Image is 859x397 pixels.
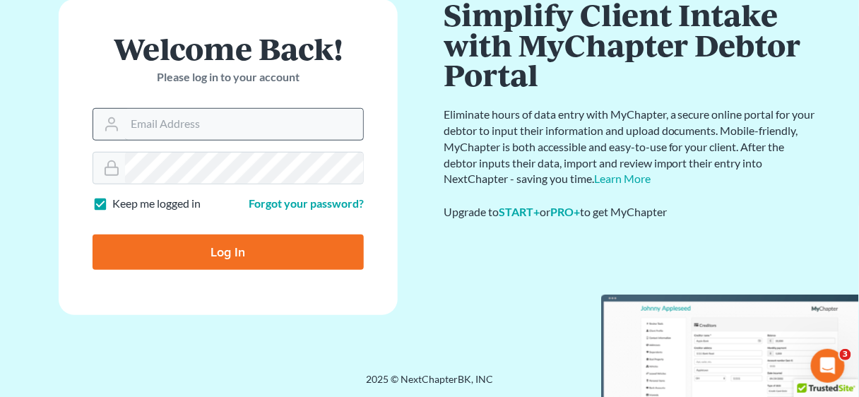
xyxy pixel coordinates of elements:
[594,172,651,185] a: Learn More
[125,109,363,140] input: Email Address
[93,235,364,270] input: Log In
[444,204,818,220] div: Upgrade to or to get MyChapter
[811,349,845,383] iframe: Intercom live chat
[550,205,580,218] a: PRO+
[249,196,364,210] a: Forgot your password?
[93,69,364,85] p: Please log in to your account
[444,107,818,187] p: Eliminate hours of data entry with MyChapter, a secure online portal for your debtor to input the...
[499,205,540,218] a: START+
[840,349,851,360] span: 3
[93,33,364,64] h1: Welcome Back!
[112,196,201,212] label: Keep me logged in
